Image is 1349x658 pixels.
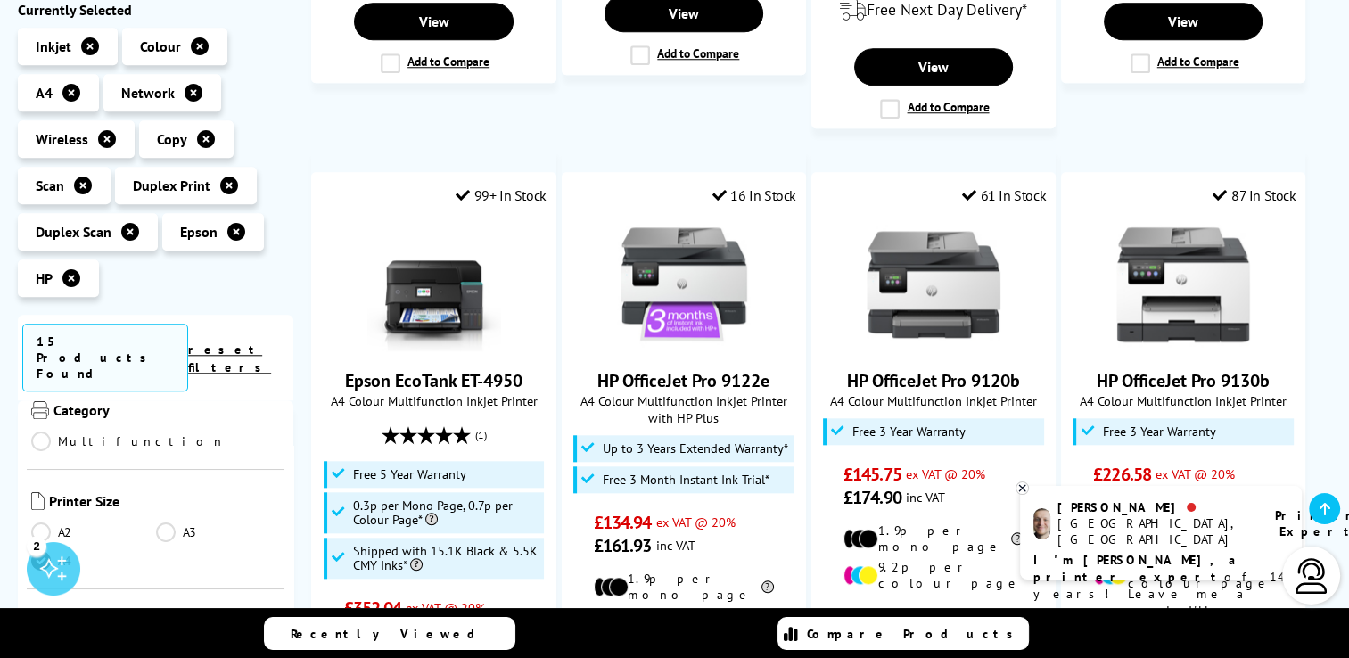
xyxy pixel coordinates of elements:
[31,401,49,419] img: Category
[31,492,45,510] img: Printer Size
[962,186,1046,204] div: 61 In Stock
[655,514,735,531] span: ex VAT @ 20%
[597,369,769,392] a: HP OfficeJet Pro 9122e
[821,392,1046,409] span: A4 Colour Multifunction Inkjet Printer
[381,53,489,73] label: Add to Compare
[1033,508,1050,539] img: ashley-livechat.png
[180,223,218,241] span: Epson
[712,186,796,204] div: 16 In Stock
[344,596,402,620] span: £352.04
[1097,369,1270,392] a: HP OfficeJet Pro 9130b
[821,605,1046,654] div: modal_delivery
[1033,552,1288,637] p: of 14 years! Leave me a message and I'll respond ASAP
[1294,558,1329,594] img: user-headset-light.svg
[843,486,901,509] span: £174.90
[594,511,652,534] span: £134.94
[31,551,156,571] a: A4
[1156,465,1235,482] span: ex VAT @ 20%
[594,534,652,557] span: £161.93
[1057,499,1253,515] div: [PERSON_NAME]
[1033,552,1241,585] b: I'm [PERSON_NAME], a printer expert
[630,45,739,65] label: Add to Compare
[603,473,769,487] span: Free 3 Month Instant Ink Trial*
[1104,3,1263,40] a: View
[843,559,1024,591] li: 9.2p per colour page
[594,571,774,603] li: 1.9p per mono page
[140,37,181,55] span: Colour
[36,84,53,102] span: A4
[1093,463,1151,486] span: £226.58
[36,223,111,241] span: Duplex Scan
[1116,218,1250,351] img: HP OfficeJet Pro 9130b
[345,369,522,392] a: Epson EcoTank ET-4950
[367,337,501,355] a: Epson EcoTank ET-4950
[847,369,1020,392] a: HP OfficeJet Pro 9120b
[1131,53,1239,73] label: Add to Compare
[321,392,546,409] span: A4 Colour Multifunction Inkjet Printer
[353,498,539,527] span: 0.3p per Mono Page, 0.7p per Colour Page*
[406,599,485,616] span: ex VAT @ 20%
[854,48,1013,86] a: View
[36,177,64,194] span: Scan
[843,522,1024,555] li: 1.9p per mono page
[49,492,280,514] span: Printer Size
[807,626,1023,642] span: Compare Products
[867,218,1000,351] img: HP OfficeJet Pro 9120b
[291,626,493,642] span: Recently Viewed
[456,186,547,204] div: 99+ In Stock
[31,432,226,451] a: Multifunction
[880,99,989,119] label: Add to Compare
[655,537,695,554] span: inc VAT
[867,337,1000,355] a: HP OfficeJet Pro 9120b
[121,84,175,102] span: Network
[53,401,280,423] span: Category
[353,544,539,572] span: Shipped with 15.1K Black & 5.5K CMY Inks*
[27,536,46,555] div: 2
[1102,424,1215,439] span: Free 3 Year Warranty
[133,177,210,194] span: Duplex Print
[156,522,281,542] a: A3
[1213,186,1296,204] div: 87 In Stock
[843,463,901,486] span: £145.75
[1057,515,1253,547] div: [GEOGRAPHIC_DATA], [GEOGRAPHIC_DATA]
[36,269,53,287] span: HP
[354,3,513,40] a: View
[617,337,751,355] a: HP OfficeJet Pro 9122e
[353,467,466,481] span: Free 5 Year Warranty
[852,424,966,439] span: Free 3 Year Warranty
[906,465,985,482] span: ex VAT @ 20%
[264,617,515,650] a: Recently Viewed
[594,607,774,639] li: 9.2p per colour page
[1116,337,1250,355] a: HP OfficeJet Pro 9130b
[617,218,751,351] img: HP OfficeJet Pro 9122e
[36,37,71,55] span: Inkjet
[603,441,788,456] span: Up to 3 Years Extended Warranty*
[31,522,156,542] a: A2
[906,489,945,506] span: inc VAT
[777,617,1029,650] a: Compare Products
[367,218,501,351] img: Epson EcoTank ET-4950
[572,392,796,426] span: A4 Colour Multifunction Inkjet Printer with HP Plus
[475,418,487,452] span: (1)
[188,341,271,375] a: reset filters
[22,324,188,391] span: 15 Products Found
[18,1,293,19] div: Currently Selected
[157,130,187,148] span: Copy
[36,130,88,148] span: Wireless
[1071,392,1296,409] span: A4 Colour Multifunction Inkjet Printer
